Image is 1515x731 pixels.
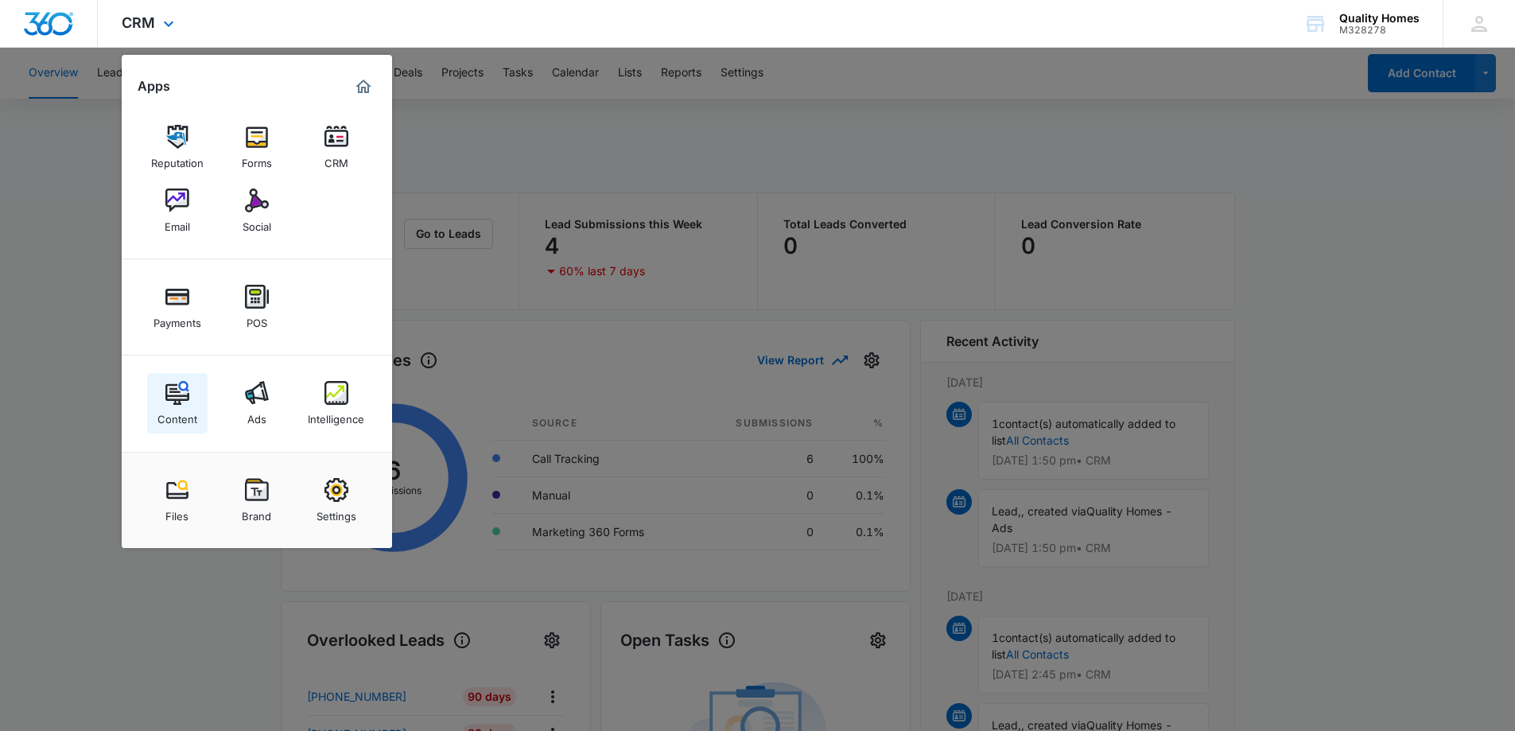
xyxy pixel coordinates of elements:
a: Forms [227,117,287,177]
div: Brand [242,502,271,523]
div: Forms [242,149,272,169]
div: account name [1339,12,1420,25]
div: Ads [247,405,266,426]
a: Content [147,373,208,434]
div: Social [243,212,271,233]
a: Files [147,470,208,531]
a: Settings [306,470,367,531]
div: Files [165,502,188,523]
div: Content [157,405,197,426]
div: Intelligence [308,405,364,426]
a: POS [227,277,287,337]
div: CRM [324,149,348,169]
div: Email [165,212,190,233]
a: Social [227,181,287,241]
div: Settings [317,502,356,523]
div: POS [247,309,267,329]
div: Reputation [151,149,204,169]
a: Brand [227,470,287,531]
div: Payments [153,309,201,329]
a: Reputation [147,117,208,177]
a: Payments [147,277,208,337]
a: CRM [306,117,367,177]
h2: Apps [138,79,170,94]
a: Email [147,181,208,241]
span: CRM [122,14,155,31]
a: Marketing 360® Dashboard [351,74,376,99]
div: account id [1339,25,1420,36]
a: Intelligence [306,373,367,434]
a: Ads [227,373,287,434]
